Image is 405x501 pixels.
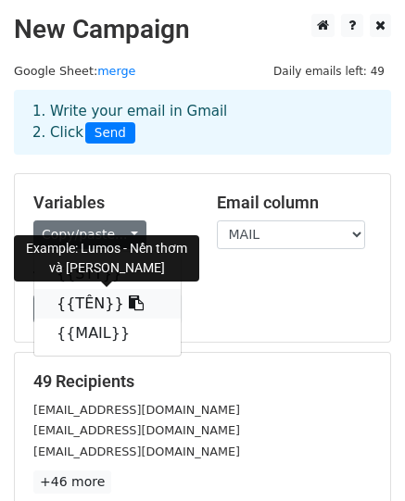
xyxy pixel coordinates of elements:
div: 1. Write your email in Gmail 2. Click [19,101,386,144]
div: Example: Lumos - Nến thơm và [PERSON_NAME] [14,235,199,282]
h5: Variables [33,193,189,213]
a: Daily emails left: 49 [267,64,391,78]
h5: Email column [217,193,373,213]
span: Send [85,122,135,144]
small: [EMAIL_ADDRESS][DOMAIN_NAME] [33,445,240,458]
h2: New Campaign [14,14,391,45]
a: Copy/paste... [33,220,146,249]
a: merge [97,64,135,78]
a: {{TÊN}} [34,289,181,319]
iframe: Chat Widget [312,412,405,501]
small: Google Sheet: [14,64,135,78]
span: Daily emails left: 49 [267,61,391,81]
a: +46 more [33,470,111,494]
small: [EMAIL_ADDRESS][DOMAIN_NAME] [33,403,240,417]
h5: 49 Recipients [33,371,372,392]
small: [EMAIL_ADDRESS][DOMAIN_NAME] [33,423,240,437]
a: {{MAIL}} [34,319,181,348]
